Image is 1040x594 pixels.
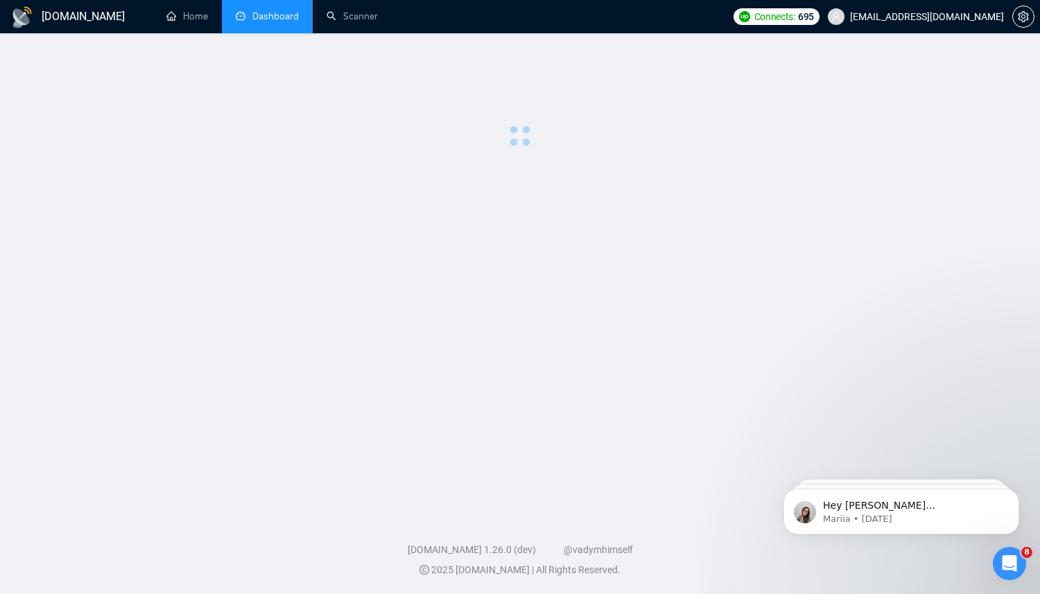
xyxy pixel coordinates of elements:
[1012,6,1034,28] button: setting
[1021,547,1032,558] span: 8
[419,565,429,575] span: copyright
[739,11,750,22] img: upwork-logo.png
[1012,11,1034,22] a: setting
[166,10,208,22] a: homeHome
[236,11,245,21] span: dashboard
[831,12,841,21] span: user
[754,9,795,24] span: Connects:
[327,10,378,22] a: searchScanner
[993,547,1026,580] iframe: Intercom live chat
[11,563,1029,577] div: 2025 [DOMAIN_NAME] | All Rights Reserved.
[11,6,33,28] img: logo
[798,9,814,24] span: 695
[1013,11,1034,22] span: setting
[763,460,1040,557] iframe: Intercom notifications message
[408,544,536,555] a: [DOMAIN_NAME] 1.26.0 (dev)
[564,544,633,555] a: @vadymhimself
[252,10,299,22] span: Dashboard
